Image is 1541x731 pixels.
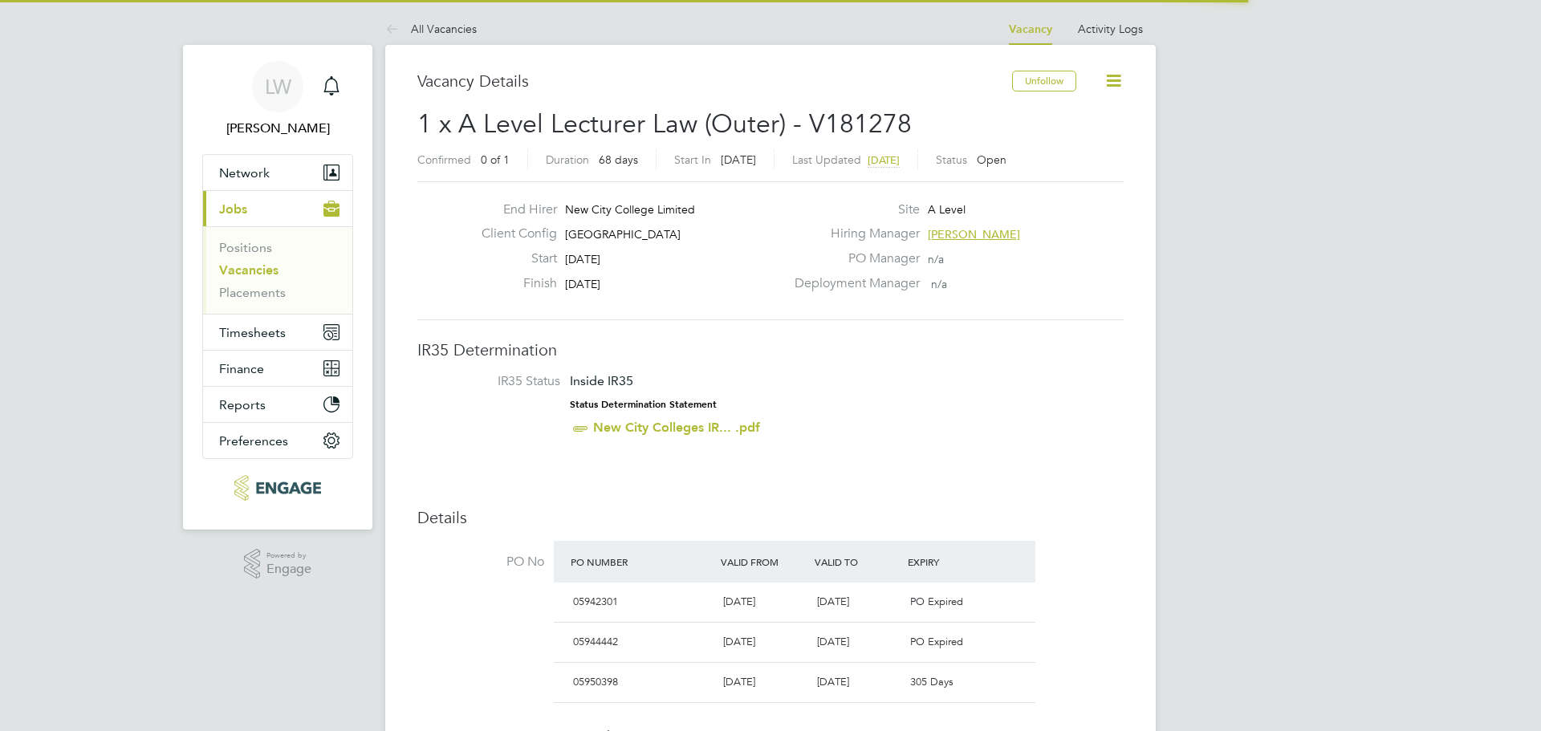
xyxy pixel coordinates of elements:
[785,225,920,242] label: Hiring Manager
[567,547,717,576] div: PO Number
[417,339,1124,360] h3: IR35 Determination
[1078,22,1143,36] a: Activity Logs
[811,547,905,576] div: Valid To
[469,225,557,242] label: Client Config
[570,373,633,388] span: Inside IR35
[202,119,353,138] span: Louis Warner
[265,76,291,97] span: LW
[792,152,861,167] label: Last Updated
[417,152,471,167] label: Confirmed
[599,152,638,167] span: 68 days
[936,152,967,167] label: Status
[565,252,600,266] span: [DATE]
[928,252,944,266] span: n/a
[469,201,557,218] label: End Hirer
[219,397,266,412] span: Reports
[573,595,618,608] span: 05942301
[203,387,352,422] button: Reports
[203,351,352,386] button: Finance
[417,108,912,140] span: 1 x A Level Lecturer Law (Outer) - V181278
[234,475,320,501] img: xede-logo-retina.png
[723,675,755,688] span: [DATE]
[910,635,963,648] span: PO Expired
[244,549,312,579] a: Powered byEngage
[1009,22,1052,36] a: Vacancy
[674,152,711,167] label: Start In
[785,201,920,218] label: Site
[219,433,288,449] span: Preferences
[817,675,849,688] span: [DATE]
[469,250,557,267] label: Start
[385,22,477,36] a: All Vacancies
[817,595,849,608] span: [DATE]
[417,554,544,571] label: PO No
[785,250,920,267] label: PO Manager
[928,202,966,217] span: A Level
[417,71,1012,91] h3: Vacancy Details
[417,507,1124,528] h3: Details
[565,202,695,217] span: New City College Limited
[931,277,947,291] span: n/a
[203,423,352,458] button: Preferences
[910,595,963,608] span: PO Expired
[219,262,279,278] a: Vacancies
[266,549,311,562] span: Powered by
[219,361,264,376] span: Finance
[717,547,811,576] div: Valid From
[723,635,755,648] span: [DATE]
[977,152,1006,167] span: Open
[910,675,953,688] span: 305 Days
[481,152,510,167] span: 0 of 1
[904,547,998,576] div: Expiry
[573,635,618,648] span: 05944442
[202,475,353,501] a: Go to home page
[219,165,270,181] span: Network
[266,562,311,576] span: Engage
[565,277,600,291] span: [DATE]
[469,275,557,292] label: Finish
[868,153,900,167] span: [DATE]
[433,373,560,390] label: IR35 Status
[817,635,849,648] span: [DATE]
[723,595,755,608] span: [DATE]
[721,152,756,167] span: [DATE]
[202,61,353,138] a: LW[PERSON_NAME]
[785,275,920,292] label: Deployment Manager
[573,675,618,688] span: 05950398
[219,240,272,255] a: Positions
[203,155,352,190] button: Network
[219,285,286,300] a: Placements
[203,191,352,226] button: Jobs
[219,201,247,217] span: Jobs
[1012,71,1076,91] button: Unfollow
[565,227,681,242] span: [GEOGRAPHIC_DATA]
[183,45,372,530] nav: Main navigation
[203,226,352,314] div: Jobs
[219,325,286,340] span: Timesheets
[593,420,760,435] a: New City Colleges IR... .pdf
[928,227,1020,242] span: [PERSON_NAME]
[546,152,589,167] label: Duration
[203,315,352,350] button: Timesheets
[570,399,717,410] strong: Status Determination Statement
